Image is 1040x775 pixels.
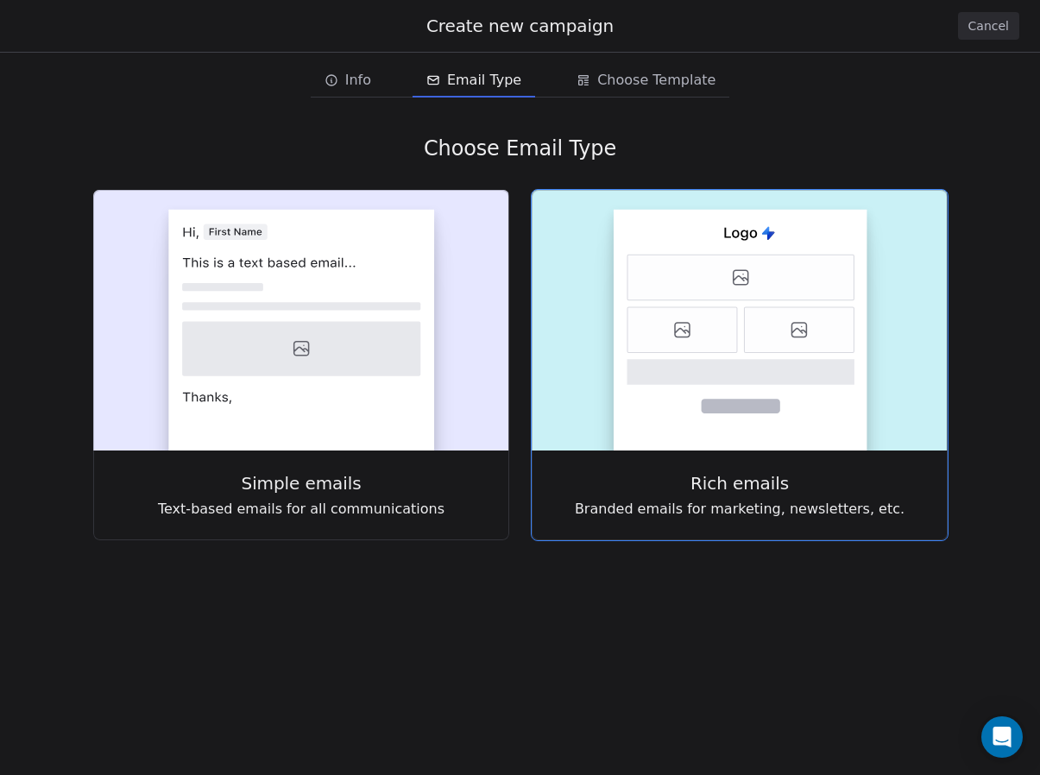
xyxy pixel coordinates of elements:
[981,716,1023,758] div: Open Intercom Messenger
[158,499,444,520] span: Text-based emails for all communications
[597,70,715,91] span: Choose Template
[345,70,371,91] span: Info
[958,12,1019,40] button: Cancel
[241,471,361,495] span: Simple emails
[311,63,730,98] div: email creation steps
[690,471,789,495] span: Rich emails
[574,499,904,520] span: Branded emails for marketing, newsletters, etc.
[21,14,1019,38] div: Create new campaign
[92,135,949,161] div: Choose Email Type
[447,70,521,91] span: Email Type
